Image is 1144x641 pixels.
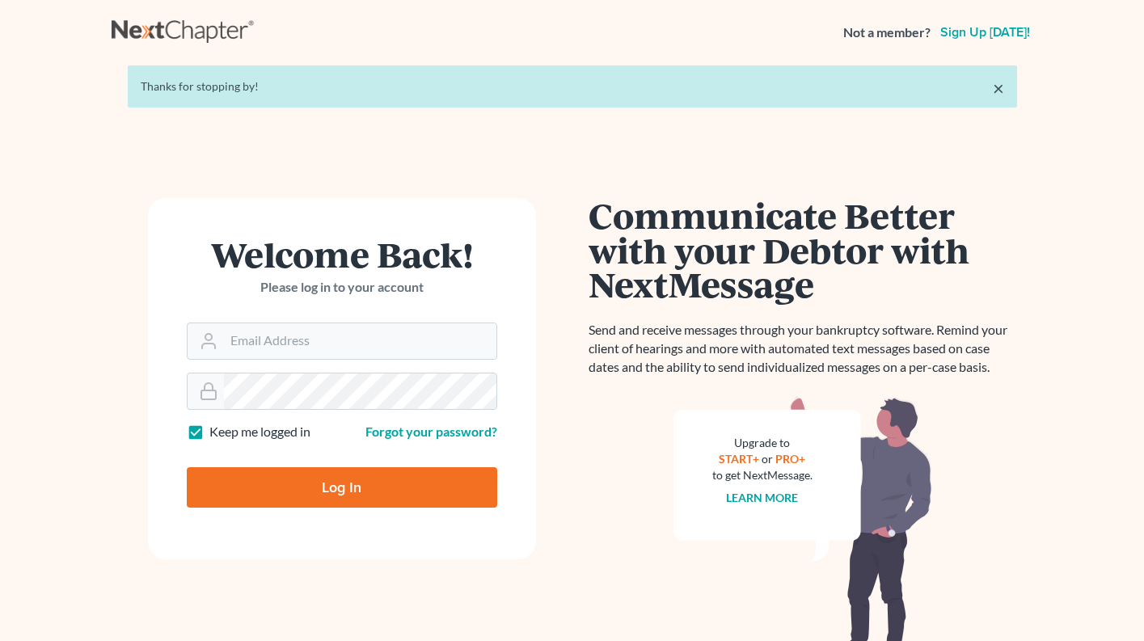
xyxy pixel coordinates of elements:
[187,278,497,297] p: Please log in to your account
[365,424,497,439] a: Forgot your password?
[762,452,773,466] span: or
[224,323,496,359] input: Email Address
[589,321,1017,377] p: Send and receive messages through your bankruptcy software. Remind your client of hearings and mo...
[775,452,805,466] a: PRO+
[187,467,497,508] input: Log In
[187,237,497,272] h1: Welcome Back!
[993,78,1004,98] a: ×
[712,467,813,483] div: to get NextMessage.
[209,423,310,441] label: Keep me logged in
[141,78,1004,95] div: Thanks for stopping by!
[937,26,1033,39] a: Sign up [DATE]!
[712,435,813,451] div: Upgrade to
[726,491,798,504] a: Learn more
[843,23,931,42] strong: Not a member?
[589,198,1017,302] h1: Communicate Better with your Debtor with NextMessage
[719,452,759,466] a: START+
